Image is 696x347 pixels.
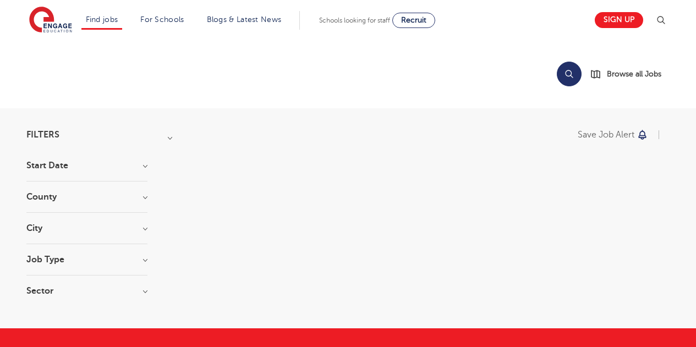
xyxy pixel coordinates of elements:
p: Save job alert [578,130,634,139]
a: Recruit [392,13,435,28]
span: Filters [26,130,59,139]
a: Blogs & Latest News [207,15,282,24]
img: Engage Education [29,7,72,34]
a: For Schools [140,15,184,24]
h3: County [26,192,147,201]
h3: Start Date [26,161,147,170]
a: Sign up [595,12,643,28]
a: Browse all Jobs [590,68,670,80]
a: Find jobs [86,15,118,24]
button: Search [557,62,582,86]
h3: Job Type [26,255,147,264]
span: Recruit [401,16,426,24]
span: Schools looking for staff [319,16,390,24]
span: Browse all Jobs [607,68,661,80]
button: Save job alert [578,130,649,139]
h3: Sector [26,287,147,295]
h3: City [26,224,147,233]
